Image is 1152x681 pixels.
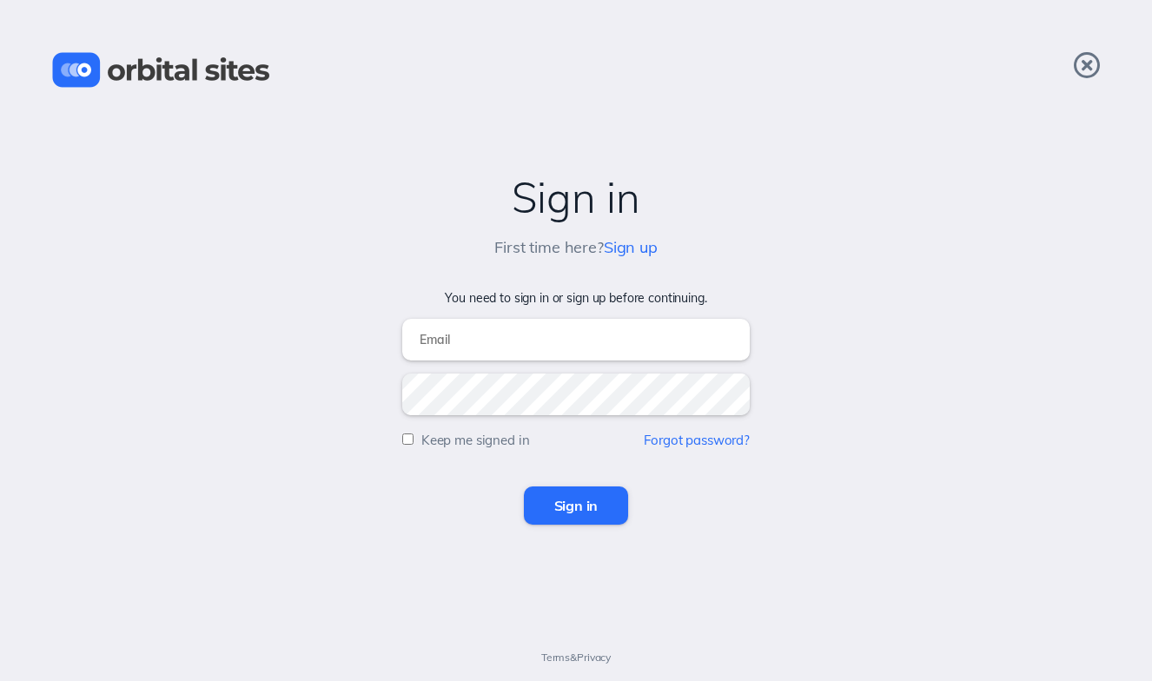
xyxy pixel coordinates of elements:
[494,239,658,257] h5: First time here?
[52,52,270,88] img: Orbital Sites Logo
[604,237,658,257] a: Sign up
[421,432,530,448] label: Keep me signed in
[17,174,1135,221] h2: Sign in
[402,319,750,360] input: Email
[644,432,750,448] a: Forgot password?
[577,651,611,664] a: Privacy
[541,651,570,664] a: Terms
[524,486,629,525] input: Sign in
[17,291,1135,525] form: You need to sign in or sign up before continuing.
